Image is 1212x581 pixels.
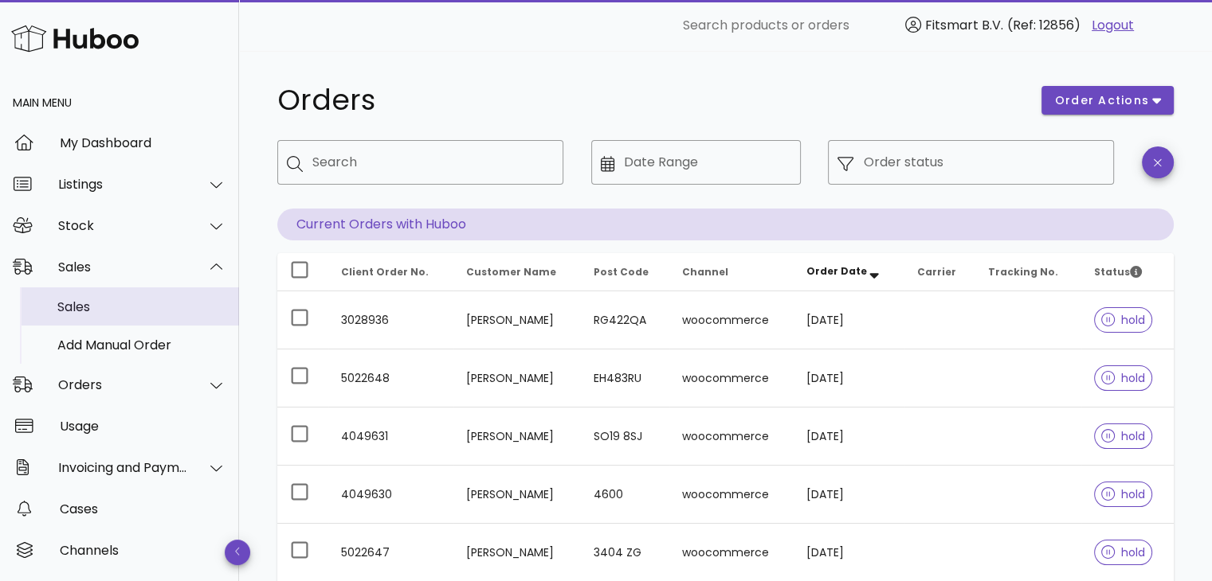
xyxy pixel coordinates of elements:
button: order actions [1041,86,1174,115]
td: [DATE] [794,407,904,466]
span: Order Date [806,264,867,278]
td: EH483RU [581,349,669,407]
span: Status [1094,265,1142,279]
td: 4049630 [328,466,453,524]
td: woocommerce [669,291,794,349]
td: [PERSON_NAME] [453,291,581,349]
div: Usage [60,419,226,434]
td: SO19 8SJ [581,407,669,466]
div: Orders [58,377,188,392]
img: Huboo Logo [11,21,139,56]
td: woocommerce [669,407,794,466]
span: hold [1101,547,1146,558]
td: woocommerce [669,349,794,407]
th: Status [1081,253,1174,291]
span: Post Code [594,265,649,279]
td: RG422QA [581,291,669,349]
span: Tracking No. [988,265,1058,279]
div: Cases [60,501,226,517]
th: Order Date: Sorted descending. Activate to remove sorting. [794,253,904,291]
div: Listings [58,177,188,192]
th: Post Code [581,253,669,291]
span: order actions [1054,92,1150,109]
td: [DATE] [794,466,904,524]
span: Fitsmart B.V. [925,16,1003,34]
td: [PERSON_NAME] [453,466,581,524]
td: 3028936 [328,291,453,349]
span: (Ref: 12856) [1007,16,1081,34]
div: Stock [58,218,188,233]
th: Customer Name [453,253,581,291]
td: 4600 [581,466,669,524]
td: [PERSON_NAME] [453,349,581,407]
th: Client Order No. [328,253,453,291]
td: woocommerce [669,466,794,524]
th: Tracking No. [975,253,1081,291]
div: My Dashboard [60,135,226,150]
div: Sales [58,259,188,275]
div: Channels [60,543,226,558]
h1: Orders [277,86,1022,115]
th: Carrier [904,253,975,291]
span: Client Order No. [341,265,429,279]
span: hold [1101,489,1146,500]
div: Invoicing and Payments [58,460,188,475]
td: 5022648 [328,349,453,407]
th: Channel [669,253,794,291]
p: Current Orders with Huboo [277,209,1174,240]
td: [DATE] [794,291,904,349]
span: hold [1101,314,1146,326]
div: Sales [57,299,226,314]
td: 4049631 [328,407,453,466]
span: hold [1101,372,1146,384]
span: Customer Name [466,265,556,279]
a: Logout [1092,16,1134,35]
td: [PERSON_NAME] [453,407,581,466]
span: Carrier [917,265,956,279]
span: Channel [682,265,728,279]
td: [DATE] [794,349,904,407]
div: Add Manual Order [57,337,226,353]
span: hold [1101,431,1146,442]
